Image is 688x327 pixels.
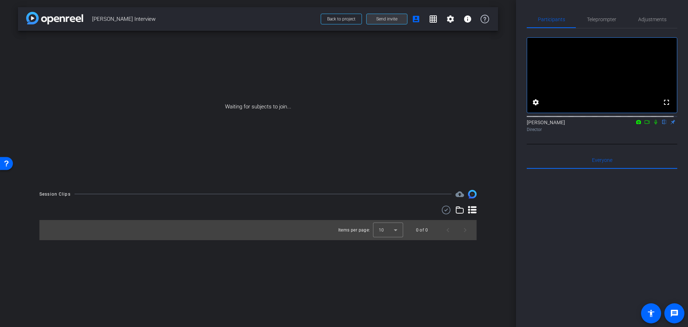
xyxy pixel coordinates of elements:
img: Session clips [468,190,477,198]
mat-icon: fullscreen [662,98,671,107]
div: [PERSON_NAME] [527,119,677,133]
mat-icon: info [463,15,472,23]
div: Items per page: [338,226,370,234]
mat-icon: cloud_upload [455,190,464,198]
mat-icon: settings [531,98,540,107]
mat-icon: grid_on [429,15,438,23]
div: Waiting for subjects to join... [18,31,498,183]
span: Destinations for your clips [455,190,464,198]
mat-icon: accessibility [647,309,655,318]
img: app-logo [26,12,83,24]
mat-icon: settings [446,15,455,23]
span: Participants [538,17,565,22]
mat-icon: account_box [412,15,420,23]
span: Adjustments [638,17,666,22]
div: Session Clips [39,191,71,198]
mat-icon: message [670,309,679,318]
button: Back to project [321,14,362,24]
button: Next page [457,221,474,239]
div: Director [527,126,677,133]
button: Previous page [439,221,457,239]
span: [PERSON_NAME] Interview [92,12,316,26]
span: Back to project [327,17,355,22]
mat-icon: flip [660,118,669,125]
span: Everyone [592,158,612,163]
div: 0 of 0 [416,226,428,234]
button: Send invite [366,14,407,24]
span: Send invite [376,16,397,22]
span: Teleprompter [587,17,616,22]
